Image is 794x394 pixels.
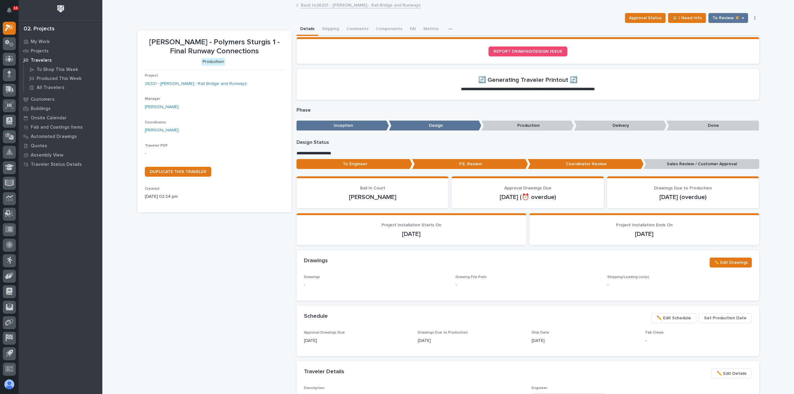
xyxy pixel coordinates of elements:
button: Shipping [318,23,343,36]
a: Travelers [19,55,102,65]
a: My Work [19,37,102,46]
h2: Drawings [304,258,328,264]
span: Drawings [304,275,320,279]
p: - [456,282,457,288]
p: Onsite Calendar [31,115,67,121]
a: To Shop This Week [24,65,102,74]
a: Assembly View [19,150,102,160]
p: Sales Review / Customer Approval [644,159,759,169]
h2: Traveler Details [304,369,344,375]
span: Approval Status [629,14,662,22]
span: Description [304,386,324,390]
p: Assembly View [31,153,63,158]
span: Drawings Due to Production [418,331,468,334]
p: - [607,282,752,288]
span: ✏️ Edit Schedule [657,314,691,322]
span: Created [145,187,159,191]
p: [DATE] (overdue) [614,193,752,201]
a: Fab and Coatings Items [19,122,102,132]
p: Traveler Status Details [31,162,82,167]
button: Approval Status [625,13,666,23]
button: To Review 👨‍🏭 → [708,13,748,23]
span: REPORT DRAWING/DESIGN ISSUE [493,49,562,54]
span: Approval Drawings Due [504,186,551,190]
a: REPORT DRAWING/DESIGN ISSUE [488,46,567,56]
p: To Shop This Week [37,67,78,73]
h2: Schedule [304,313,328,320]
button: Details [297,23,318,36]
span: Set Production Date [704,314,747,322]
p: Phase [297,107,759,113]
p: To Engineer [297,159,412,169]
button: Metrics [420,23,442,36]
span: Shipping/Loading List(s) [607,275,649,279]
p: Coordinator Review [528,159,644,169]
span: Fab Crews [645,331,664,334]
div: 02. Projects [24,26,55,33]
p: Design Status [297,139,759,145]
span: Manager [145,97,160,101]
div: Production [201,58,225,66]
a: All Travelers [24,83,102,92]
p: Buildings [31,106,51,112]
p: All Travelers [37,85,65,91]
p: Projects [31,48,49,54]
p: - [304,282,448,288]
a: [PERSON_NAME] [145,127,179,134]
img: Workspace Logo [55,3,66,15]
span: ✏️ Edit Drawings [714,259,748,266]
button: ✏️ Edit Details [711,369,752,379]
p: Quotes [31,143,47,149]
button: ✏️ Edit Schedule [651,313,696,323]
a: Traveler Status Details [19,160,102,169]
a: Projects [19,46,102,55]
button: users-avatar [3,378,16,391]
a: 26321 - [PERSON_NAME] - Rail Bridge and Runways [145,81,247,87]
p: 16 [14,6,18,10]
button: Notifications [3,4,16,17]
p: Design [389,121,481,131]
p: Fab and Coatings Items [31,125,83,130]
p: P.E. Review [412,159,528,169]
span: ⏳ I Need Info [672,14,702,22]
p: - [645,338,752,344]
p: - [145,150,284,157]
h2: 🔄 Generating Traveler Printout 🔄 [478,76,578,84]
span: Project Installation Starts On [381,223,441,227]
button: Comments [343,23,372,36]
span: Drawing File Path [456,275,487,279]
button: FAI [406,23,420,36]
span: To Review 👨‍🏭 → [712,14,744,22]
p: [DATE] [532,338,638,344]
span: Coordinator [145,121,166,124]
p: Production [481,121,574,131]
span: Ball In Court [360,186,385,190]
p: [DATE] [304,338,410,344]
span: Engineer [532,386,547,390]
p: Produced This Week [37,76,82,82]
p: [PERSON_NAME] - Polymers Sturgis 1 - Final Runway Connections [145,38,284,56]
p: Delivery [574,121,667,131]
a: Quotes [19,141,102,150]
button: ✏️ Edit Drawings [710,258,752,268]
p: Done [667,121,759,131]
p: Inception [297,121,389,131]
p: [DATE] 02:24 pm [145,193,284,200]
a: Onsite Calendar [19,113,102,122]
span: Drawings Due to Production [654,186,712,190]
a: Back to26321 - [PERSON_NAME] - Rail Bridge and Runways [301,1,421,8]
span: Ship Date [532,331,549,334]
div: Notifications16 [8,7,16,17]
span: Project [145,74,158,77]
a: DUPLICATE THIS TRAVELER [145,167,211,177]
a: Automated Drawings [19,132,102,141]
span: Traveler PDF [145,144,168,148]
p: [DATE] (⏰ overdue) [459,193,596,201]
a: [PERSON_NAME] [145,104,179,110]
p: Customers [31,97,55,102]
p: [DATE] [537,230,752,238]
span: ✏️ Edit Details [717,370,747,377]
p: My Work [31,39,50,45]
p: [PERSON_NAME] [304,193,441,201]
p: Travelers [31,58,52,63]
